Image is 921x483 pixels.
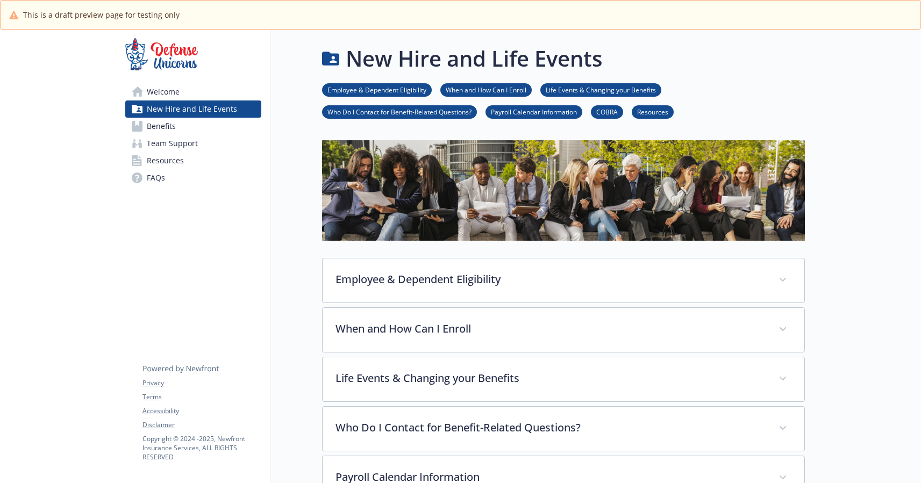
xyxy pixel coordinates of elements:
a: Terms [142,392,261,402]
span: FAQs [147,169,165,186]
div: Who Do I Contact for Benefit-Related Questions? [323,407,804,451]
span: Team Support [147,135,198,152]
a: Payroll Calendar Information [486,106,582,117]
a: Resources [125,152,261,169]
span: Resources [147,152,184,169]
a: Accessibility [142,406,261,416]
a: When and How Can I Enroll [440,84,532,95]
p: Employee & Dependent Eligibility [335,271,766,287]
p: Who Do I Contact for Benefit-Related Questions? [335,420,766,436]
a: Welcome [125,83,261,100]
a: COBRA [591,106,623,117]
h1: New Hire and Life Events [346,42,602,75]
span: Welcome [147,83,180,100]
img: new hire page banner [322,140,805,241]
a: Who Do I Contact for Benefit-Related Questions? [322,106,477,117]
span: This is a draft preview page for testing only [23,9,180,20]
a: Disclaimer [142,420,261,430]
div: Employee & Dependent Eligibility [323,258,804,302]
a: Life Events & Changing your Benefits [540,84,661,95]
span: Benefits [147,118,176,135]
p: When and How Can I Enroll [335,321,766,337]
a: Privacy [142,378,261,388]
span: New Hire and Life Events [147,100,237,118]
div: Life Events & Changing your Benefits [323,357,804,401]
a: Team Support [125,135,261,152]
p: Copyright © 2024 - 2025 , Newfront Insurance Services, ALL RIGHTS RESERVED [142,434,261,462]
a: Resources [632,106,674,117]
a: FAQs [125,169,261,186]
p: Life Events & Changing your Benefits [335,370,766,386]
a: Employee & Dependent Eligibility [322,84,432,95]
div: When and How Can I Enroll [323,308,804,352]
a: New Hire and Life Events [125,100,261,118]
a: Benefits [125,118,261,135]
